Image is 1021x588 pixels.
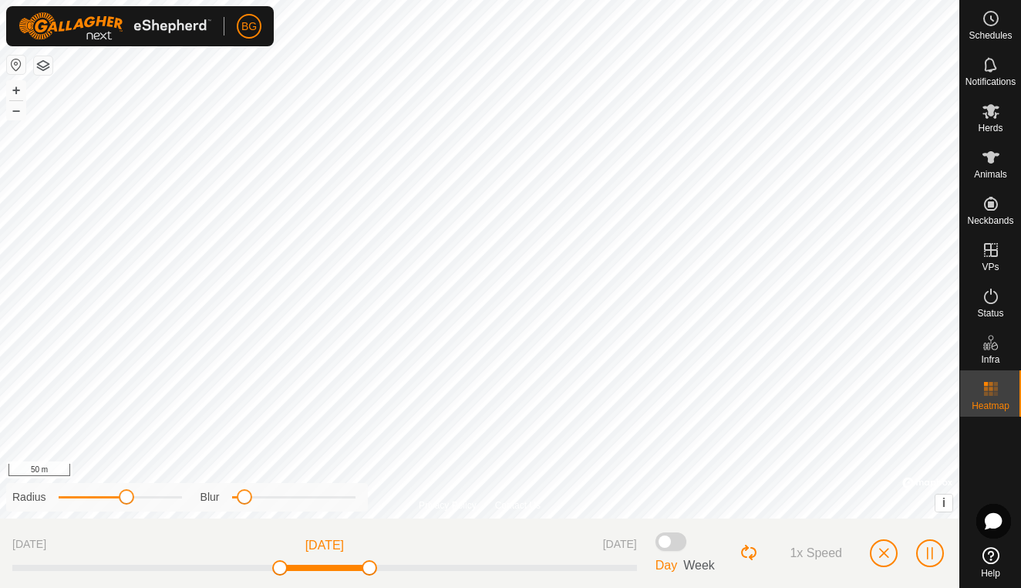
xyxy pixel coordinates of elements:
button: Speed Button [771,540,854,566]
span: 1x Speed [790,546,842,560]
a: Privacy Policy [419,498,477,512]
span: [DATE] [305,536,344,555]
span: [DATE] [603,536,637,555]
span: Neckbands [967,216,1013,225]
button: i [935,495,952,512]
span: i [942,496,945,509]
span: VPs [982,262,999,272]
span: Help [981,569,1000,578]
label: Blur [200,489,220,505]
span: Animals [974,170,1007,179]
span: BG [241,19,257,35]
button: – [7,101,25,120]
button: Loop Button [740,543,760,563]
a: Contact Us [495,498,541,512]
span: [DATE] [12,536,46,555]
span: Heatmap [972,401,1009,411]
button: Map Layers [34,56,52,75]
span: Herds [978,123,1002,133]
label: Radius [12,489,46,505]
span: Status [977,309,1003,318]
span: Infra [981,355,999,364]
button: Reset Map [7,56,25,74]
span: Week [683,559,715,572]
button: + [7,81,25,100]
img: Gallagher Logo [19,12,211,40]
span: Day [655,559,677,572]
span: Schedules [969,31,1012,40]
a: Help [960,541,1021,584]
span: Notifications [965,77,1016,86]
